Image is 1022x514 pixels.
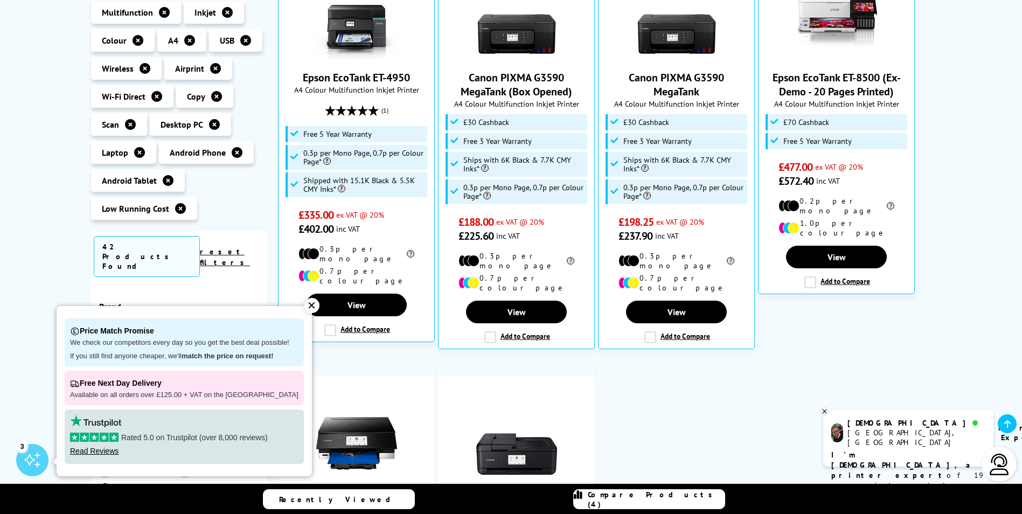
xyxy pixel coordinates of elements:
[815,162,863,172] span: ex VAT @ 20%
[461,71,572,99] a: Canon PIXMA G3590 MegaTank (Box Opened)
[463,183,585,200] span: 0.3p per Mono Page, 0.7p per Colour Page*
[458,215,493,229] span: £188.00
[298,222,333,236] span: £402.00
[773,71,901,99] a: Epson EcoTank ET-8500 (Ex-Demo - 20 Pages Printed)
[70,433,298,442] p: Rated 5.0 on Trustpilot (over 8,000 reviews)
[484,331,550,343] label: Add to Compare
[70,324,298,338] p: Price Match Promise
[70,391,298,400] p: Available on all orders over £125.00 + VAT on the [GEOGRAPHIC_DATA]
[783,137,852,145] span: Free 5 Year Warranty
[316,51,397,62] a: Epson EcoTank ET-4950
[463,137,532,145] span: Free 3 Year Warranty
[629,71,724,99] a: Canon PIXMA G3590 MegaTank
[94,236,200,277] span: 42 Products Found
[656,217,704,227] span: ex VAT @ 20%
[102,119,119,130] span: Scan
[381,100,388,121] span: (1)
[175,63,204,74] span: Airprint
[303,130,372,138] span: Free 5 Year Warranty
[102,175,157,186] span: Android Tablet
[263,489,415,509] a: Recently Viewed
[298,266,414,286] li: 0.7p per colour page
[831,423,843,442] img: chris-livechat.png
[588,490,725,509] span: Compare Products (4)
[476,475,557,486] a: Canon PIXMA TS9550a
[168,35,178,46] span: A4
[298,208,333,222] span: £335.00
[444,99,589,109] span: A4 Colour Multifunction Inkjet Printer
[466,301,566,323] a: View
[458,229,493,243] span: £225.60
[194,7,216,18] span: Inkjet
[303,71,410,85] a: Epson EcoTank ET-4950
[324,324,390,336] label: Add to Compare
[618,229,652,243] span: £237.90
[496,217,544,227] span: ex VAT @ 20%
[200,247,250,267] a: reset filters
[463,156,585,173] span: Ships with 6K Black & 7.7K CMY Inks*
[796,51,877,62] a: Epson EcoTank ET-8500 (Ex-Demo - 20 Pages Printed)
[316,475,397,486] a: Canon PIXMA TS8350a
[70,352,298,361] p: If you still find anyone cheaper, we'll
[187,91,205,102] span: Copy
[783,118,829,127] span: £70 Cashback
[655,231,679,241] span: inc VAT
[458,251,574,270] li: 0.3p per mono page
[476,403,557,484] img: Canon PIXMA TS9550a
[989,454,1010,475] img: user-headset-light.svg
[623,137,692,145] span: Free 3 Year Warranty
[778,174,814,188] span: £572.40
[170,147,226,158] span: Android Phone
[778,196,894,216] li: 0.2p per mono page
[623,183,745,200] span: 0.3p per Mono Page, 0.7p per Colour Page*
[284,85,429,95] span: A4 Colour Multifunction Inkjet Printer
[618,273,734,293] li: 0.7p per colour page
[182,352,273,360] strong: match the price on request!
[573,489,725,509] a: Compare Products (4)
[816,176,840,186] span: inc VAT
[298,244,414,263] li: 0.3p per mono page
[463,118,509,127] span: £30 Cashback
[70,433,119,442] img: stars-5.svg
[626,301,726,323] a: View
[99,483,179,495] a: A4
[831,450,974,480] b: I'm [DEMOGRAPHIC_DATA], a printer expert
[304,298,319,313] div: ✕
[618,251,734,270] li: 0.3p per mono page
[604,99,749,109] span: A4 Colour Multifunction Inkjet Printer
[70,376,298,391] p: Free Next Day Delivery
[70,415,121,427] img: trustpilot rating
[70,338,298,348] p: We check our competitors every day so you get the best deal possible!
[102,7,153,18] span: Multifunction
[847,428,985,447] div: [GEOGRAPHIC_DATA], [GEOGRAPHIC_DATA]
[786,246,886,268] a: View
[102,63,134,74] span: Wireless
[847,418,985,428] div: [DEMOGRAPHIC_DATA]
[70,447,119,455] a: Read Reviews
[623,118,669,127] span: £30 Cashback
[496,231,520,241] span: inc VAT
[102,203,169,214] span: Low Running Cost
[644,331,710,343] label: Add to Compare
[804,276,870,288] label: Add to Compare
[316,403,397,484] img: Canon PIXMA TS8350a
[336,224,360,234] span: inc VAT
[618,215,653,229] span: £198.25
[220,35,234,46] span: USB
[778,160,812,174] span: £477.00
[458,273,574,293] li: 0.7p per colour page
[764,99,909,109] span: A4 Colour Multifunction Inkjet Printer
[303,149,425,166] span: 0.3p per Mono Page, 0.7p per Colour Page*
[778,218,894,238] li: 1.0p per colour page
[102,35,127,46] span: Colour
[16,440,28,452] div: 3
[636,51,717,62] a: Canon PIXMA G3590 MegaTank
[279,495,401,504] span: Recently Viewed
[306,294,406,316] a: View
[102,91,145,102] span: Wi-Fi Direct
[303,176,425,193] span: Shipped with 15.1K Black & 5.5K CMY Inks*
[161,119,203,130] span: Desktop PC
[831,450,985,511] p: of 19 years! I can help you choose the right product
[102,147,128,158] span: Laptop
[336,210,384,220] span: ex VAT @ 20%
